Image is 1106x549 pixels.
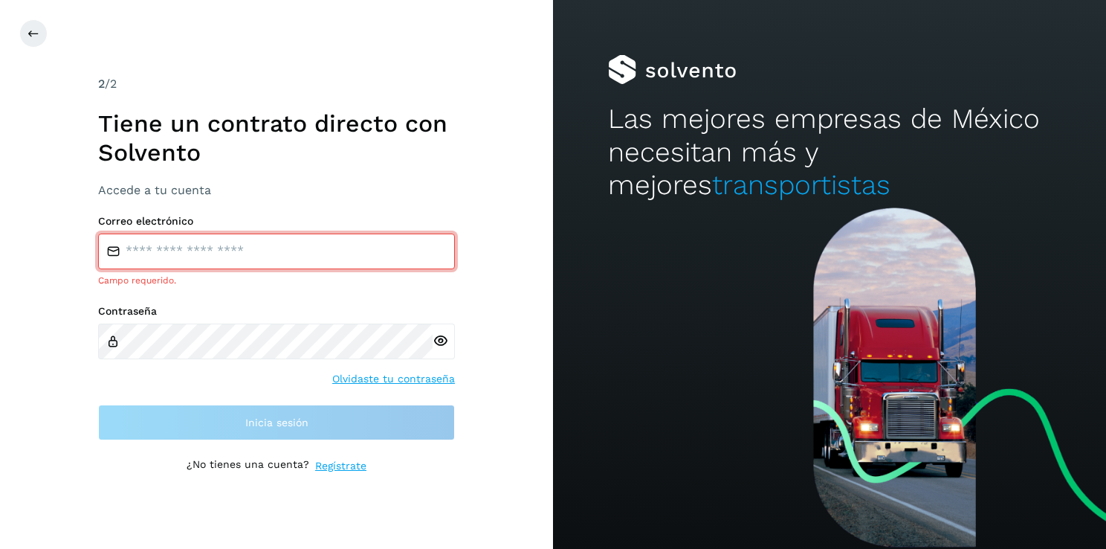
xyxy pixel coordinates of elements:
[98,274,455,287] div: Campo requerido.
[98,183,455,197] h3: Accede a tu cuenta
[608,103,1050,202] h2: Las mejores empresas de México necesitan más y mejores
[98,109,455,167] h1: Tiene un contrato directo con Solvento
[98,405,455,440] button: Inicia sesión
[315,458,366,474] a: Regístrate
[98,305,455,318] label: Contraseña
[98,215,455,228] label: Correo electrónico
[332,371,455,387] a: Olvidaste tu contraseña
[98,77,105,91] span: 2
[245,417,308,428] span: Inicia sesión
[187,458,309,474] p: ¿No tienes una cuenta?
[712,169,890,201] span: transportistas
[98,75,455,93] div: /2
